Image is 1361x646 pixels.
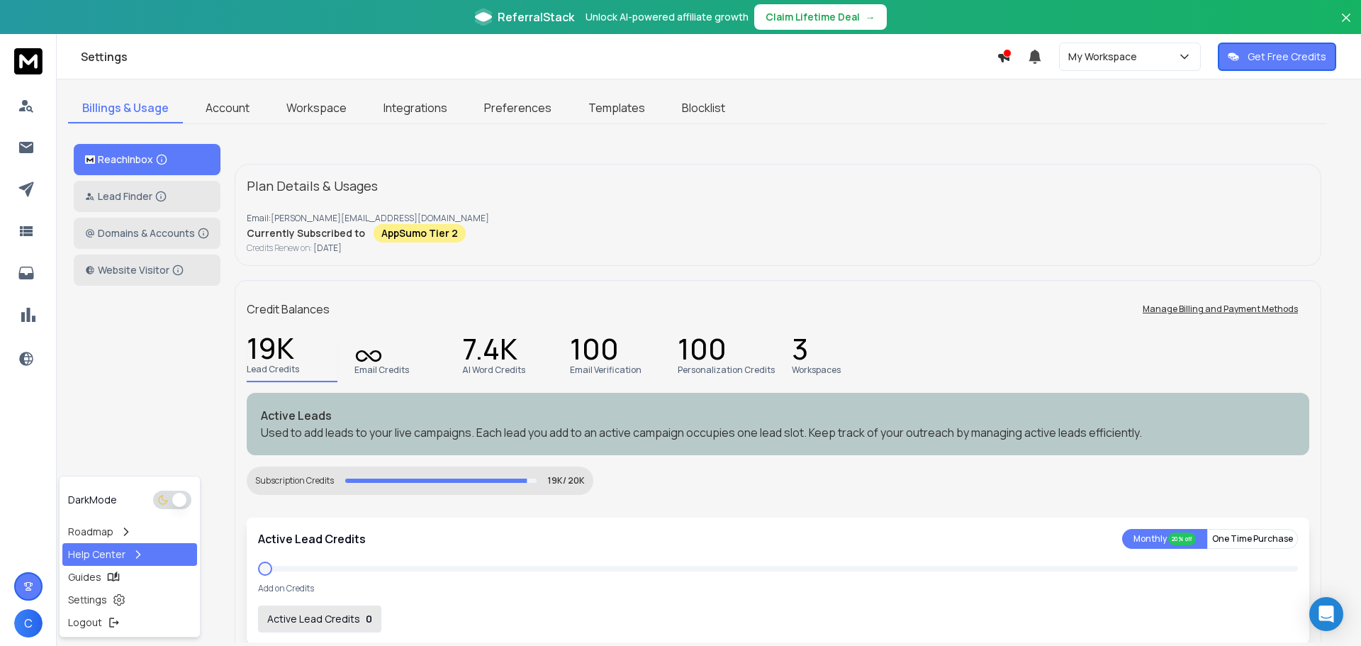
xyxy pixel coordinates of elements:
p: Currently Subscribed to [247,226,365,240]
span: [DATE] [313,242,342,254]
p: Help Center [68,547,125,562]
p: Add on Credits [258,583,314,594]
p: 19K [247,341,294,361]
p: Guides [68,570,101,584]
p: Roadmap [68,525,113,539]
a: Guides [62,566,197,589]
a: Integrations [369,94,461,123]
a: Account [191,94,264,123]
div: Open Intercom Messenger [1309,597,1343,631]
p: 19K/ 20K [548,475,585,486]
p: AI Word Credits [462,364,525,376]
a: Roadmap [62,520,197,543]
p: 100 [678,342,727,362]
a: Preferences [470,94,566,123]
button: One Time Purchase [1207,529,1298,549]
div: AppSumo Tier 2 [374,224,466,243]
p: Unlock AI-powered affiliate growth [586,10,749,24]
p: 3 [792,342,808,362]
div: Subscription Credits [255,475,334,486]
button: C [14,609,43,637]
p: Used to add leads to your live campaigns. Each lead you add to an active campaign occupies one le... [261,424,1295,441]
button: Claim Lifetime Deal→ [754,4,887,30]
h1: Settings [81,48,997,65]
p: Active Lead Credits [258,530,366,547]
button: Close banner [1337,9,1355,43]
p: Manage Billing and Payment Methods [1143,303,1298,315]
span: ReferralStack [498,9,574,26]
button: Get Free Credits [1218,43,1336,71]
p: Credit Balances [247,301,330,318]
p: Workspaces [792,364,841,376]
a: Settings [62,589,197,611]
p: Email Verification [570,364,642,376]
p: 100 [570,342,619,362]
img: logo [85,155,95,165]
p: Credits Renew on: [247,243,1309,254]
button: Monthly 20% off [1122,529,1207,549]
p: 0 [366,612,372,626]
p: Email Credits [354,364,409,376]
button: Lead Finder [74,181,220,212]
p: Dark Mode [68,493,117,507]
p: Active Lead Credits [267,612,360,626]
button: Domains & Accounts [74,218,220,249]
button: ReachInbox [74,144,220,175]
p: Get Free Credits [1248,50,1326,64]
a: Templates [574,94,659,123]
a: Help Center [62,543,197,566]
p: Lead Credits [247,364,299,375]
p: 7.4K [462,342,517,362]
a: Workspace [272,94,361,123]
div: 20% off [1168,533,1196,545]
p: Settings [68,593,107,607]
button: Website Visitor [74,255,220,286]
a: Billings & Usage [68,94,183,123]
p: Email: [PERSON_NAME][EMAIL_ADDRESS][DOMAIN_NAME] [247,213,1309,224]
button: Manage Billing and Payment Methods [1131,295,1309,323]
p: Personalization Credits [678,364,775,376]
p: Plan Details & Usages [247,176,378,196]
p: Logout [68,616,102,630]
a: Blocklist [668,94,739,123]
span: → [866,10,875,24]
p: My Workspace [1068,50,1143,64]
p: Active Leads [261,407,1295,424]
